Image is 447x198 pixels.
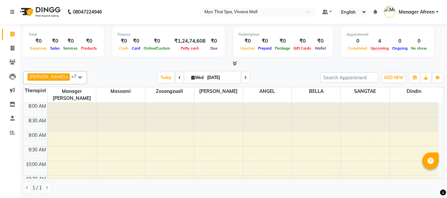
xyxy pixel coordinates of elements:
[346,32,428,37] div: Appointment
[17,3,62,21] img: logo
[62,46,79,51] span: Services
[256,46,273,51] span: Prepaid
[29,74,65,79] span: [PERSON_NAME]
[390,46,409,51] span: Ongoing
[390,37,409,45] div: 0
[256,37,273,45] div: ₹0
[243,87,292,96] span: ANGEL
[117,46,130,51] span: Cash
[205,73,238,83] input: 2025-09-03
[273,46,292,51] span: Package
[62,37,79,45] div: ₹0
[24,176,47,182] div: 10:30 AM
[130,46,142,51] span: Card
[273,37,292,45] div: ₹0
[49,37,62,45] div: ₹0
[27,103,47,110] div: 8:00 AM
[382,73,405,82] button: ADD NEW
[23,87,47,94] div: Therapist
[239,46,256,51] span: Voucher
[96,87,145,96] span: Massami
[142,46,172,51] span: Online/Custom
[313,37,328,45] div: ₹0
[27,117,47,124] div: 8:30 AM
[27,146,47,153] div: 9:30 AM
[172,37,208,45] div: ₹1,24,74,608
[194,87,243,96] span: [PERSON_NAME]
[209,46,219,51] span: Due
[158,72,174,83] span: Today
[419,172,440,191] iframe: chat widget
[71,74,81,79] span: +7
[179,46,201,51] span: Petty cash
[32,184,42,191] span: 1 / 1
[27,132,47,139] div: 9:00 AM
[190,75,205,80] span: Wed
[73,3,102,21] b: 08047224946
[390,87,438,96] span: Dindin
[399,9,434,16] span: Manager Afreen
[79,46,99,51] span: Products
[117,37,130,45] div: ₹0
[208,37,220,45] div: ₹0
[409,37,428,45] div: 0
[239,37,256,45] div: ₹0
[48,87,96,102] span: Manager [PERSON_NAME]
[79,37,99,45] div: ₹0
[130,37,142,45] div: ₹0
[369,46,390,51] span: Upcoming
[28,32,99,37] div: Total
[346,46,369,51] span: Completed
[28,46,49,51] span: Expenses
[320,72,378,83] input: Search Appointment
[341,87,389,96] span: SANGTAE
[292,46,313,51] span: Gift Cards
[145,87,194,96] span: Zosangzuali
[292,87,340,96] span: BELLA
[49,46,62,51] span: Sales
[28,37,49,45] div: ₹0
[346,37,369,45] div: 0
[409,46,428,51] span: No show
[369,37,390,45] div: 4
[142,37,172,45] div: ₹0
[65,74,68,79] a: x
[24,161,47,168] div: 10:00 AM
[239,32,328,37] div: Redemption
[292,37,313,45] div: ₹0
[117,32,220,37] div: Finance
[313,46,328,51] span: Wallet
[384,6,395,18] img: Manager Afreen
[384,75,403,80] span: ADD NEW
